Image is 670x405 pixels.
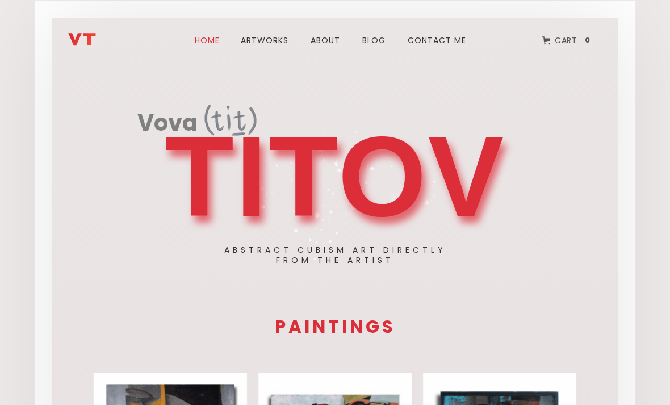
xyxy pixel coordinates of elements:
a: VovaTitTITOVAbstract Cubism ART directlyfrom the artist [137,103,533,233]
a: Home [189,20,225,61]
a: home [68,23,136,46]
div: 0 [581,35,593,45]
div: Cart [555,33,577,48]
img: Vladimir Titov [68,33,96,46]
a: Open cart [534,28,602,53]
a: Contact me [401,20,473,61]
h2: Vova [137,111,198,137]
a: about [304,20,347,61]
h1: TITOV [165,126,505,228]
h3: PAINTINGS [88,318,582,336]
img: Tit [204,105,257,136]
a: blog [355,20,392,61]
h2: Abstract Cubism ART directly from the artist [224,245,446,265]
a: ARTWORks [234,20,295,61]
